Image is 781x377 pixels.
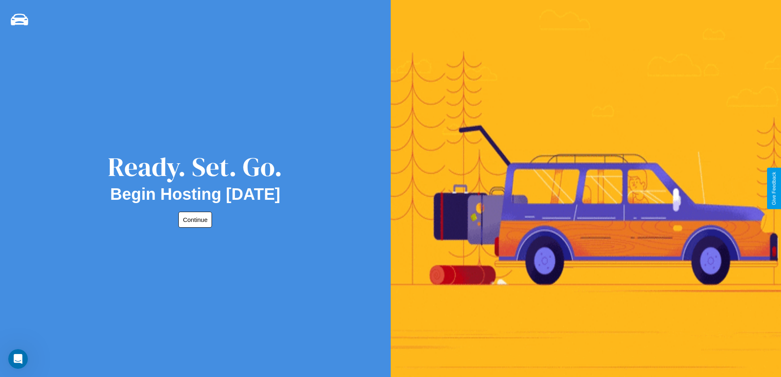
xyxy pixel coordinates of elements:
button: Continue [178,212,212,228]
iframe: Intercom live chat [8,349,28,369]
div: Give Feedback [771,172,777,205]
h2: Begin Hosting [DATE] [110,185,280,203]
div: Ready. Set. Go. [108,149,282,185]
